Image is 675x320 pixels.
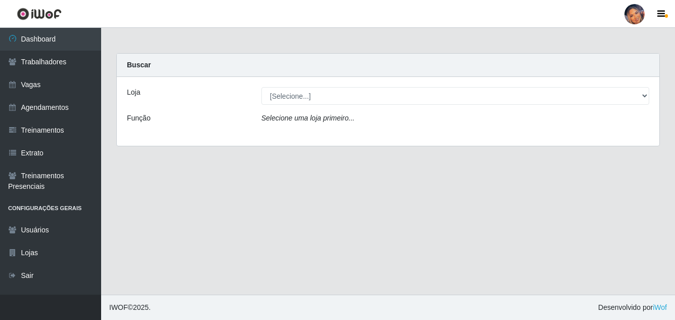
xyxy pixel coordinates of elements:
[261,114,354,122] i: Selecione uma loja primeiro...
[127,61,151,69] strong: Buscar
[653,303,667,311] a: iWof
[598,302,667,313] span: Desenvolvido por
[127,113,151,124] label: Função
[127,87,140,98] label: Loja
[109,302,151,313] span: © 2025 .
[17,8,62,20] img: CoreUI Logo
[109,303,128,311] span: IWOF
